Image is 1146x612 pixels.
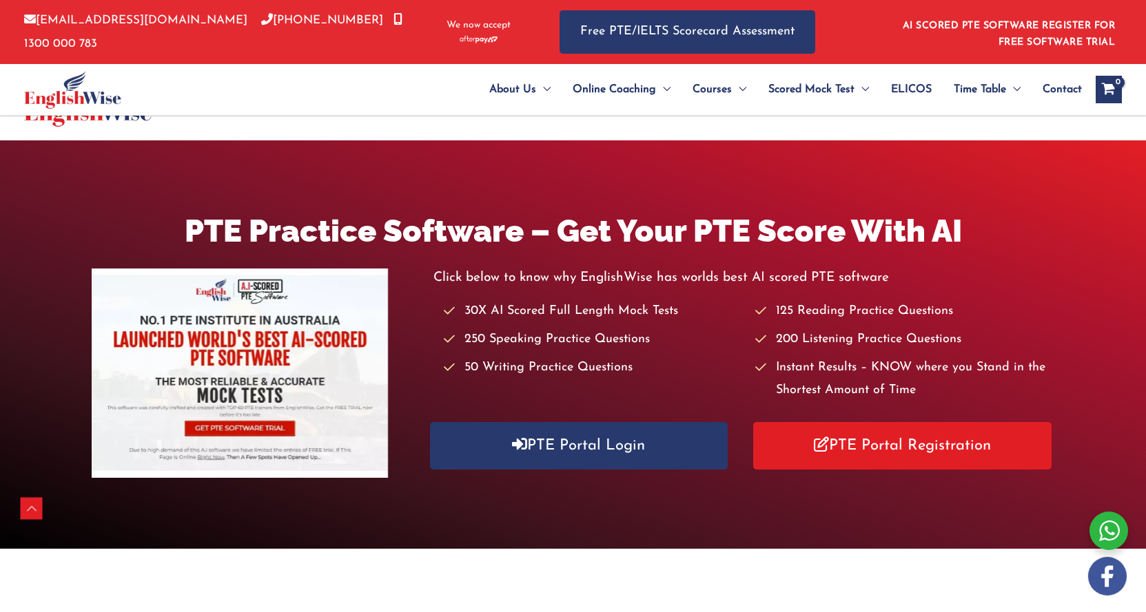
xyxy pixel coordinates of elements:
span: Online Coaching [573,65,656,114]
span: Menu Toggle [656,65,671,114]
span: Scored Mock Test [768,65,855,114]
img: cropped-ew-logo [24,71,121,109]
nav: Site Navigation: Main Menu [456,65,1082,114]
li: Instant Results – KNOW where you Stand in the Shortest Amount of Time [755,357,1054,403]
aside: Header Widget 1 [894,10,1122,54]
li: 200 Listening Practice Questions [755,328,1054,351]
a: AI SCORED PTE SOFTWARE REGISTER FOR FREE SOFTWARE TRIAL [903,21,1116,48]
li: 30X AI Scored Full Length Mock Tests [444,300,743,323]
a: PTE Portal Login [430,422,728,469]
span: Menu Toggle [732,65,746,114]
a: PTE Portal Registration [753,422,1052,469]
a: Free PTE/IELTS Scorecard Assessment [560,10,815,54]
a: View Shopping Cart, empty [1096,76,1122,103]
a: Contact [1032,65,1082,114]
img: pte-institute-main [92,268,388,478]
li: 50 Writing Practice Questions [444,357,743,379]
p: Click below to know why EnglishWise has worlds best AI scored PTE software [433,266,1054,289]
span: Time Table [954,65,1006,114]
span: Menu Toggle [855,65,869,114]
span: We now accept [447,19,511,32]
a: About UsMenu Toggle [478,65,562,114]
a: Scored Mock TestMenu Toggle [757,65,880,114]
span: ELICOS [891,65,932,114]
a: CoursesMenu Toggle [682,65,757,114]
img: white-facebook.png [1088,557,1127,595]
span: About Us [489,65,536,114]
span: Contact [1043,65,1082,114]
li: 250 Speaking Practice Questions [444,328,743,351]
li: 125 Reading Practice Questions [755,300,1054,323]
a: ELICOS [880,65,943,114]
h1: PTE Practice Software – Get Your PTE Score With AI [92,209,1054,253]
a: [PHONE_NUMBER] [261,14,383,26]
span: Courses [693,65,732,114]
span: Menu Toggle [1006,65,1021,114]
img: Afterpay-Logo [460,36,498,43]
a: [EMAIL_ADDRESS][DOMAIN_NAME] [24,14,247,26]
span: Menu Toggle [536,65,551,114]
a: 1300 000 783 [24,14,402,49]
a: Online CoachingMenu Toggle [562,65,682,114]
a: Time TableMenu Toggle [943,65,1032,114]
